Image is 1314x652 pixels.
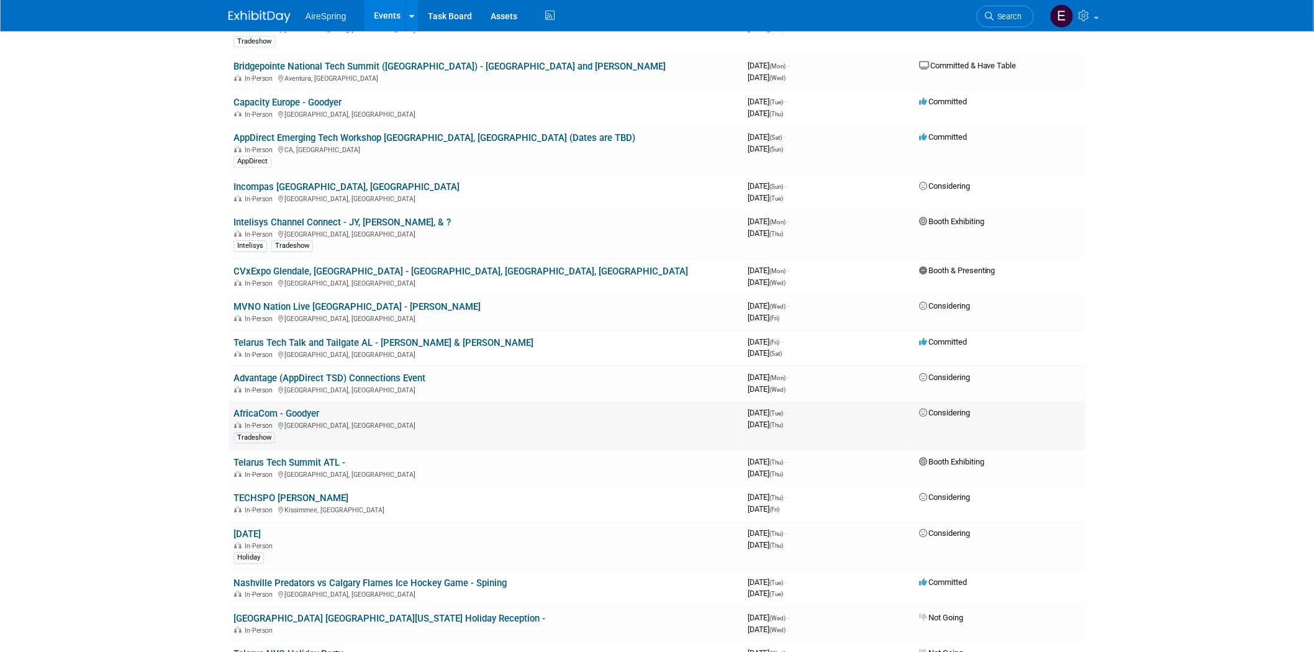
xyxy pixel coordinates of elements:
img: In-Person Event [234,422,242,428]
span: Committed [919,132,967,142]
span: [DATE] [748,540,783,550]
div: Intelisys [233,240,267,251]
div: [GEOGRAPHIC_DATA], [GEOGRAPHIC_DATA] [233,313,738,323]
a: MVNO Nation Live [GEOGRAPHIC_DATA] - [PERSON_NAME] [233,301,481,312]
span: AireSpring [306,11,346,21]
span: In-Person [245,279,276,288]
a: Incompas [GEOGRAPHIC_DATA], [GEOGRAPHIC_DATA] [233,181,460,192]
span: [DATE] [748,278,786,287]
span: In-Person [245,422,276,430]
span: - [787,301,789,310]
a: [GEOGRAPHIC_DATA] [GEOGRAPHIC_DATA][US_STATE] Holiday Reception - [233,613,545,624]
span: - [787,61,789,70]
span: (Mon) [769,268,786,274]
span: [DATE] [748,384,786,394]
div: [GEOGRAPHIC_DATA], [GEOGRAPHIC_DATA] [233,193,738,203]
span: [DATE] [748,301,789,310]
span: [DATE] [748,457,787,466]
span: Booth Exhibiting [919,457,984,466]
span: Considering [919,301,970,310]
img: In-Person Event [234,146,242,152]
span: - [787,373,789,382]
span: In-Person [245,386,276,394]
span: [DATE] [748,229,783,238]
div: [GEOGRAPHIC_DATA], [GEOGRAPHIC_DATA] [233,589,738,599]
span: - [785,577,787,587]
span: [DATE] [748,313,779,322]
div: Aventura, [GEOGRAPHIC_DATA] [233,73,738,83]
span: (Wed) [769,75,786,81]
span: (Mon) [769,63,786,70]
img: In-Person Event [234,351,242,357]
a: Intelisys Channel Connect - JY, [PERSON_NAME], & ? [233,217,451,228]
span: (Wed) [769,303,786,310]
img: In-Person Event [234,386,242,392]
span: [DATE] [748,61,789,70]
span: (Thu) [769,230,783,237]
img: In-Person Event [234,111,242,117]
span: (Wed) [769,627,786,633]
span: [DATE] [748,625,786,634]
img: In-Person Event [234,230,242,237]
span: - [785,457,787,466]
span: In-Person [245,471,276,479]
div: AppDirect [233,156,271,167]
img: In-Person Event [234,195,242,201]
span: [DATE] [748,217,789,226]
span: [DATE] [748,266,789,275]
span: In-Person [245,591,276,599]
span: [DATE] [748,144,783,153]
span: - [785,181,787,191]
div: [GEOGRAPHIC_DATA], [GEOGRAPHIC_DATA] [233,469,738,479]
span: (Tue) [769,579,783,586]
span: In-Person [245,111,276,119]
span: - [787,266,789,275]
span: [DATE] [748,492,787,502]
span: Booth Exhibiting [919,217,984,226]
span: (Wed) [769,386,786,393]
a: Telarus Tech Summit ATL - [233,457,345,468]
a: AfricaCom - Goodyer [233,408,319,419]
span: In-Person [245,146,276,154]
a: CVxExpo Glendale, [GEOGRAPHIC_DATA] - [GEOGRAPHIC_DATA], [GEOGRAPHIC_DATA], [GEOGRAPHIC_DATA] [233,266,688,277]
span: Booth & Presenting [919,266,995,275]
div: [GEOGRAPHIC_DATA], [GEOGRAPHIC_DATA] [233,349,738,359]
div: Tradeshow [233,432,275,443]
div: Holiday [233,552,264,563]
span: [DATE] [748,589,783,598]
span: [DATE] [748,73,786,82]
img: In-Person Event [234,506,242,512]
span: (Wed) [769,615,786,622]
span: In-Person [245,542,276,550]
span: (Sun) [769,146,783,153]
span: (Thu) [769,422,783,428]
span: Not Going [919,613,963,622]
div: [GEOGRAPHIC_DATA], [GEOGRAPHIC_DATA] [233,420,738,430]
span: [DATE] [748,613,789,622]
span: [DATE] [748,132,786,142]
span: - [785,492,787,502]
div: [GEOGRAPHIC_DATA], [GEOGRAPHIC_DATA] [233,278,738,288]
span: In-Person [245,195,276,203]
span: (Tue) [769,591,783,597]
span: (Tue) [769,195,783,202]
span: (Thu) [769,542,783,549]
span: In-Person [245,627,276,635]
span: In-Person [245,75,276,83]
a: Bridgepointe National Tech Summit ([GEOGRAPHIC_DATA]) - [GEOGRAPHIC_DATA] and [PERSON_NAME] [233,61,666,72]
img: In-Person Event [234,279,242,286]
div: [GEOGRAPHIC_DATA], [GEOGRAPHIC_DATA] [233,109,738,119]
span: Search [994,12,1022,21]
span: (Sat) [769,350,782,357]
span: In-Person [245,230,276,238]
a: TECHSPO [PERSON_NAME] [233,492,348,504]
span: (Thu) [769,111,783,117]
span: Committed [919,577,967,587]
span: [DATE] [748,408,787,417]
div: [GEOGRAPHIC_DATA], [GEOGRAPHIC_DATA] [233,384,738,394]
img: In-Person Event [234,542,242,548]
span: In-Person [245,315,276,323]
span: [DATE] [748,528,787,538]
span: [DATE] [748,504,779,514]
span: - [785,97,787,106]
